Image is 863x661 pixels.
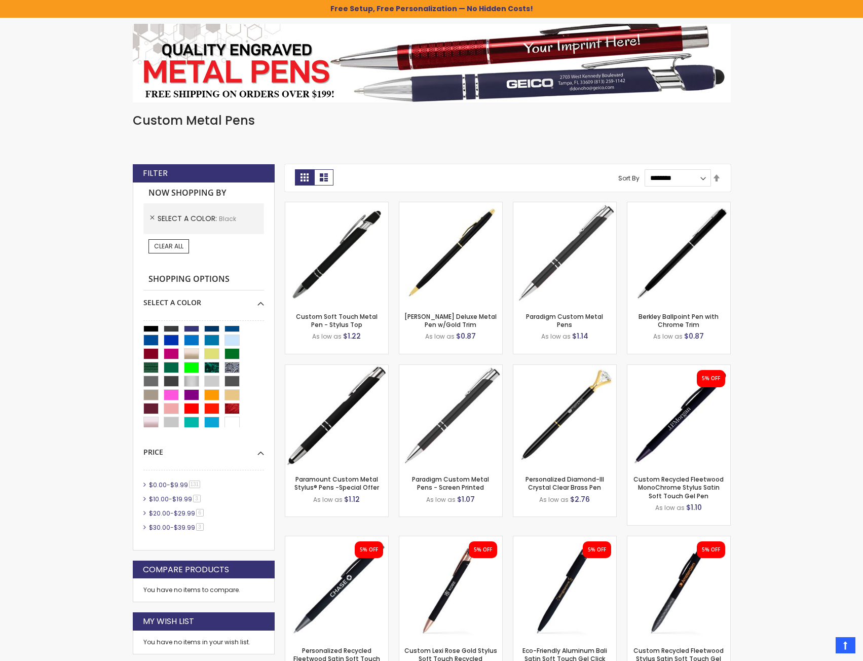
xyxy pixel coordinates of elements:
a: Eco-Friendly Aluminum Bali Satin Soft Touch Gel Click Pen-Black [513,536,616,544]
a: Berkley Ballpoint Pen with Chrome Trim-Black [627,202,730,210]
a: Paragon Plus-Black [513,202,616,210]
span: Clear All [154,242,183,250]
img: Berkley Ballpoint Pen with Chrome Trim-Black [627,202,730,305]
span: $1.22 [343,331,361,341]
a: Cooper Deluxe Metal Pen w/Gold Trim-Black [399,202,502,210]
span: Select A Color [158,213,219,224]
div: 5% OFF [702,546,720,554]
img: Custom Soft Touch Stylus Pen-Black [285,202,388,305]
a: Custom Lexi Rose Gold Stylus Soft Touch Recycled Aluminum Pen-Black [399,536,502,544]
img: Custom Recycled Fleetwood MonoChrome Stylus Satin Soft Touch Gel Pen-Black [627,365,730,468]
span: $9.99 [170,481,188,489]
span: 3 [193,495,201,502]
img: Paradigm Custom Metal Pens - Screen Printed-Black [399,365,502,468]
div: You have no items to compare. [133,578,275,602]
div: Price [143,440,264,457]
a: Paradigm Custom Metal Pens - Screen Printed-Black [399,364,502,373]
a: Top [836,637,855,653]
span: $1.07 [457,494,475,504]
a: Paramount Custom Soft Touch® Metal Pens with Stylus - Special Offer-Black [285,364,388,373]
a: Personalized Diamond-III Crystal Clear Brass Pen-Black [513,364,616,373]
img: Paragon Plus-Black [513,202,616,305]
a: Paramount Custom Metal Stylus® Pens -Special Offer [294,475,379,492]
span: As low as [425,332,455,341]
span: $1.14 [572,331,588,341]
span: $0.00 [149,481,167,489]
a: Personalized Recycled Fleetwood Satin Soft Touch Gel Click Pen-Black [285,536,388,544]
img: Cooper Deluxe Metal Pen w/Gold Trim-Black [399,202,502,305]
span: $30.00 [149,523,170,532]
span: $1.10 [686,502,702,512]
a: $30.00-$39.993 [146,523,207,532]
a: Custom Soft Touch Stylus Pen-Black [285,202,388,210]
a: $10.00-$19.993 [146,495,204,503]
a: Custom Recycled Fleetwood Stylus Satin Soft Touch Gel Click Pen-Black [627,536,730,544]
div: 5% OFF [702,375,720,382]
span: Black [219,214,236,223]
span: 6 [196,509,204,517]
span: $20.00 [149,509,170,518]
label: Sort By [618,173,640,182]
span: $10.00 [149,495,169,503]
strong: Grid [295,169,314,186]
span: $1.12 [344,494,360,504]
span: $0.87 [456,331,476,341]
img: Personalized Recycled Fleetwood Satin Soft Touch Gel Click Pen-Black [285,536,388,639]
strong: Now Shopping by [143,182,264,204]
strong: Shopping Options [143,269,264,290]
span: $39.99 [174,523,195,532]
div: 5% OFF [360,546,378,554]
strong: Compare Products [143,564,229,575]
a: $20.00-$29.996 [146,509,207,518]
img: Paramount Custom Soft Touch® Metal Pens with Stylus - Special Offer-Black [285,365,388,468]
img: Eco-Friendly Aluminum Bali Satin Soft Touch Gel Click Pen-Black [513,536,616,639]
div: Select A Color [143,290,264,308]
span: As low as [541,332,571,341]
strong: My Wish List [143,616,194,627]
span: $29.99 [174,509,195,518]
span: As low as [313,495,343,504]
span: As low as [312,332,342,341]
a: Custom Soft Touch Metal Pen - Stylus Top [296,312,378,329]
span: $19.99 [172,495,192,503]
a: Custom Recycled Fleetwood MonoChrome Stylus Satin Soft Touch Gel Pen-Black [627,364,730,373]
strong: Filter [143,168,168,179]
img: Custom Lexi Rose Gold Stylus Soft Touch Recycled Aluminum Pen-Black [399,536,502,639]
img: Personalized Diamond-III Crystal Clear Brass Pen-Black [513,365,616,468]
img: Metal Pens [133,24,731,102]
a: [PERSON_NAME] Deluxe Metal Pen w/Gold Trim [404,312,497,329]
a: Paradigm Custom Metal Pens - Screen Printed [412,475,489,492]
div: 5% OFF [588,546,606,554]
span: $2.76 [570,494,590,504]
span: As low as [655,503,685,512]
span: 3 [196,523,204,531]
a: Custom Recycled Fleetwood MonoChrome Stylus Satin Soft Touch Gel Pen [633,475,724,500]
div: You have no items in your wish list. [143,638,264,646]
h1: Custom Metal Pens [133,113,731,129]
span: As low as [539,495,569,504]
a: Paradigm Custom Metal Pens [526,312,603,329]
div: 5% OFF [474,546,492,554]
a: $0.00-$9.99131 [146,481,204,489]
span: 131 [189,481,201,488]
a: Berkley Ballpoint Pen with Chrome Trim [639,312,719,329]
a: Personalized Diamond-III Crystal Clear Brass Pen [526,475,604,492]
a: Clear All [148,239,189,253]
img: Custom Recycled Fleetwood Stylus Satin Soft Touch Gel Click Pen-Black [627,536,730,639]
span: $0.87 [684,331,704,341]
span: As low as [426,495,456,504]
span: As low as [653,332,683,341]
